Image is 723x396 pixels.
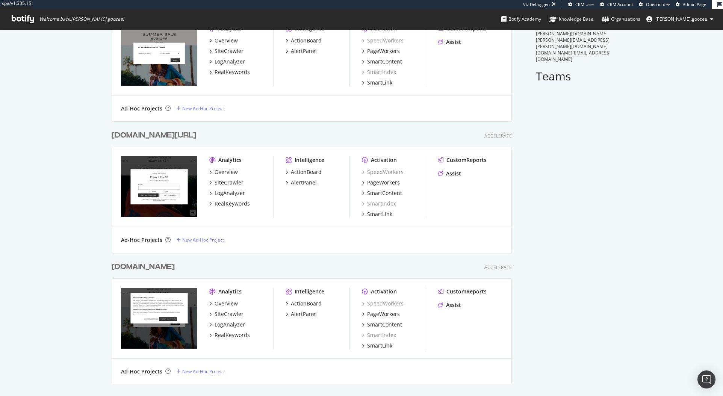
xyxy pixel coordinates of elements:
[218,288,242,295] div: Analytics
[367,310,400,318] div: PageWorkers
[367,47,400,55] div: PageWorkers
[291,179,317,186] div: AlertPanel
[367,179,400,186] div: PageWorkers
[438,156,487,164] a: CustomReports
[112,261,175,272] div: [DOMAIN_NAME]
[367,321,402,328] div: SmartContent
[362,310,400,318] a: PageWorkers
[607,2,633,7] span: CRM Account
[640,13,719,25] button: [PERSON_NAME].goozee
[362,79,392,86] a: SmartLink
[209,310,244,318] a: SiteCrawler
[371,156,397,164] div: Activation
[362,47,400,55] a: PageWorkers
[121,288,197,349] img: www.kurtgeiger.com
[602,9,640,29] a: Organizations
[291,300,322,307] div: ActionBoard
[501,15,541,23] div: Botify Academy
[536,50,611,62] span: [DOMAIN_NAME][EMAIL_ADDRESS][DOMAIN_NAME]
[209,331,250,339] a: RealKeywords
[484,264,512,271] div: Accelerate
[362,300,404,307] a: SpeedWorkers
[536,37,610,50] span: [PERSON_NAME][EMAIL_ADDRESS][PERSON_NAME][DOMAIN_NAME]
[182,368,224,375] div: New Ad-Hoc Project
[215,47,244,55] div: SiteCrawler
[371,288,397,295] div: Activation
[286,179,317,186] a: AlertPanel
[209,200,250,207] a: RealKeywords
[209,189,245,197] a: LogAnalyzer
[575,2,594,7] span: CRM User
[600,2,633,8] a: CRM Account
[215,37,238,44] div: Overview
[215,310,244,318] div: SiteCrawler
[182,237,224,243] div: New Ad-Hoc Project
[501,9,541,29] a: Botify Academy
[362,68,396,76] a: SmartIndex
[291,310,317,318] div: AlertPanel
[215,179,244,186] div: SiteCrawler
[295,288,324,295] div: Intelligence
[295,156,324,164] div: Intelligence
[39,16,124,22] span: Welcome back, [PERSON_NAME].goozee !
[215,200,250,207] div: RealKeywords
[362,210,392,218] a: SmartLink
[484,133,512,139] div: Accelerate
[362,179,400,186] a: PageWorkers
[362,37,404,44] a: SpeedWorkers
[639,2,670,8] a: Open in dev
[209,321,245,328] a: LogAnalyzer
[446,156,487,164] div: CustomReports
[286,168,322,176] a: ActionBoard
[362,331,396,339] a: SmartIndex
[286,37,322,44] a: ActionBoard
[112,130,196,141] div: [DOMAIN_NAME][URL]
[362,189,402,197] a: SmartContent
[549,9,593,29] a: Knowledge Base
[446,288,487,295] div: CustomReports
[362,58,402,65] a: SmartContent
[438,38,461,46] a: Assist
[523,2,550,8] div: Viz Debugger:
[683,2,706,7] span: Admin Page
[209,168,238,176] a: Overview
[215,300,238,307] div: Overview
[215,58,245,65] div: LogAnalyzer
[112,261,178,272] a: [DOMAIN_NAME]
[218,156,242,164] div: Analytics
[121,236,162,244] div: Ad-Hoc Projects
[362,342,392,349] a: SmartLink
[177,368,224,375] a: New Ad-Hoc Project
[209,58,245,65] a: LogAnalyzer
[438,170,461,177] a: Assist
[697,370,715,388] div: Open Intercom Messenger
[362,321,402,328] a: SmartContent
[291,47,317,55] div: AlertPanel
[362,168,404,176] a: SpeedWorkers
[177,105,224,112] a: New Ad-Hoc Project
[446,38,461,46] div: Assist
[367,79,392,86] div: SmartLink
[536,24,610,37] span: [PERSON_NAME][EMAIL_ADDRESS][PERSON_NAME][DOMAIN_NAME]
[646,2,670,7] span: Open in dev
[177,237,224,243] a: New Ad-Hoc Project
[121,156,197,217] img: www.kurtgeiger.us/
[121,105,162,112] div: Ad-Hoc Projects
[286,47,317,55] a: AlertPanel
[209,37,238,44] a: Overview
[446,170,461,177] div: Assist
[362,200,396,207] a: SmartIndex
[215,331,250,339] div: RealKeywords
[367,210,392,218] div: SmartLink
[602,15,640,23] div: Organizations
[446,301,461,309] div: Assist
[536,70,611,82] h2: Teams
[655,16,707,22] span: fred.goozee
[209,300,238,307] a: Overview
